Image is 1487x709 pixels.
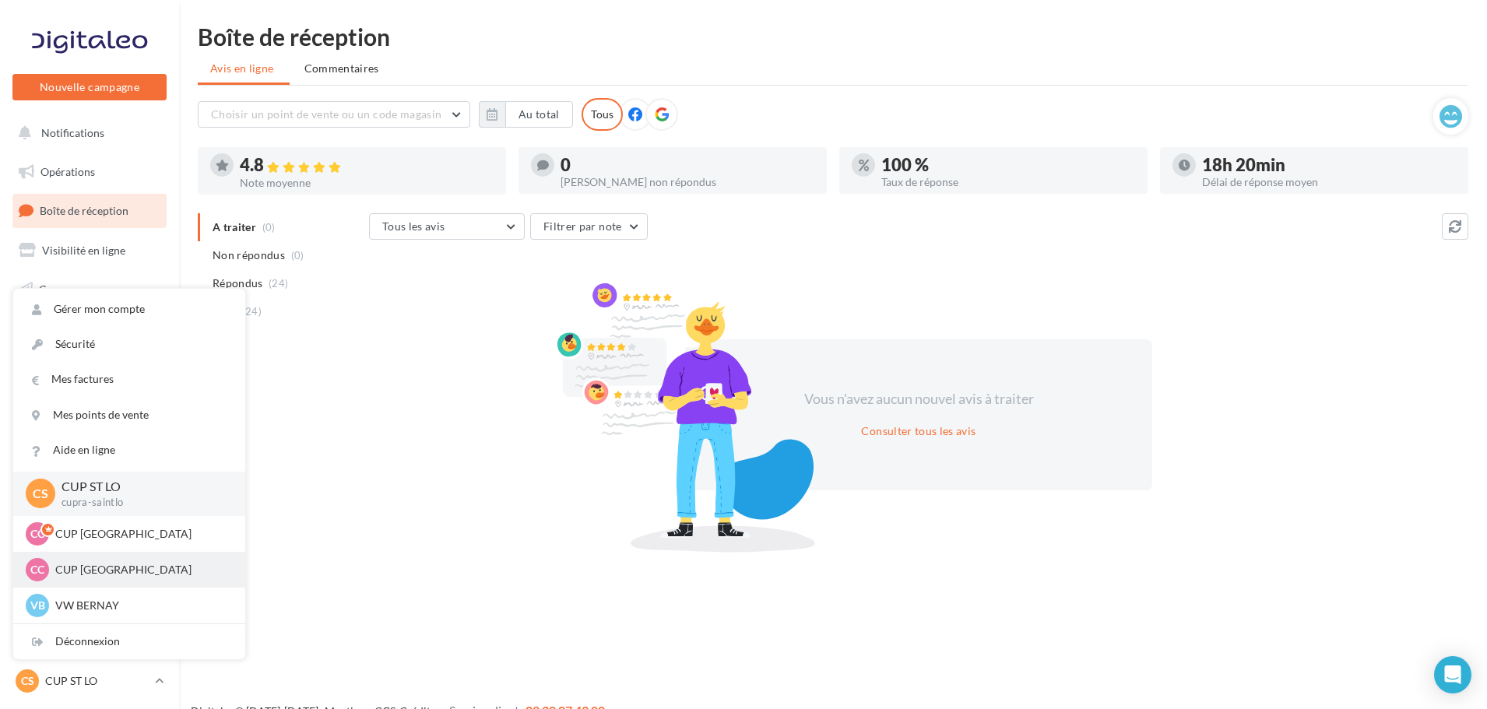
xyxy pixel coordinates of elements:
p: CUP [GEOGRAPHIC_DATA] [55,562,227,577]
span: CC [30,526,44,542]
a: Mes factures [13,362,245,397]
div: Délai de réponse moyen [1202,177,1456,188]
button: Notifications [9,117,163,149]
div: Vous n'avez aucun nouvel avis à traiter [785,389,1053,409]
a: Calendrier [9,389,170,422]
div: Boîte de réception [198,25,1468,48]
p: CUP ST LO [45,673,149,689]
button: Tous les avis [369,213,525,240]
div: Note moyenne [240,177,494,188]
div: 100 % [881,156,1135,174]
a: PLV et print personnalisable [9,427,170,473]
p: CUP ST LO [62,478,220,496]
button: Consulter tous les avis [855,422,982,440]
button: Nouvelle campagne [12,74,167,100]
span: (24) [269,277,288,290]
p: cupra-saintlo [62,496,220,510]
div: 18h 20min [1202,156,1456,174]
span: CS [33,485,48,503]
div: 0 [561,156,814,174]
div: Déconnexion [13,624,245,659]
button: Filtrer par note [530,213,648,240]
div: Tous [582,98,623,131]
button: Au total [479,101,573,128]
span: Campagnes [39,282,95,295]
a: CS CUP ST LO [12,666,167,696]
span: VB [30,598,45,613]
a: Sécurité [13,327,245,362]
a: Mes points de vente [13,398,245,433]
a: Campagnes [9,273,170,306]
span: (24) [242,305,262,318]
a: Boîte de réception [9,194,170,227]
a: Aide en ligne [13,433,245,468]
span: Non répondus [213,247,285,263]
span: CS [21,673,34,689]
span: Répondus [213,276,263,291]
div: Open Intercom Messenger [1434,656,1471,693]
span: Boîte de réception [40,204,128,217]
div: [PERSON_NAME] non répondus [561,177,814,188]
a: Contacts [9,311,170,344]
p: CUP [GEOGRAPHIC_DATA] [55,526,227,542]
span: Commentaires [304,61,379,76]
a: Opérations [9,156,170,188]
a: Médiathèque [9,350,170,383]
a: Gérer mon compte [13,292,245,327]
p: VW BERNAY [55,598,227,613]
span: CC [30,562,44,577]
span: Visibilité en ligne [42,244,125,257]
div: 4.8 [240,156,494,174]
div: Taux de réponse [881,177,1135,188]
span: Tous les avis [382,219,445,233]
a: Visibilité en ligne [9,234,170,267]
a: Campagnes DataOnDemand [9,479,170,525]
button: Choisir un point de vente ou un code magasin [198,101,470,128]
span: Notifications [41,126,104,139]
span: Opérations [40,165,95,178]
button: Au total [505,101,573,128]
span: (0) [291,249,304,261]
span: Choisir un point de vente ou un code magasin [211,107,441,121]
